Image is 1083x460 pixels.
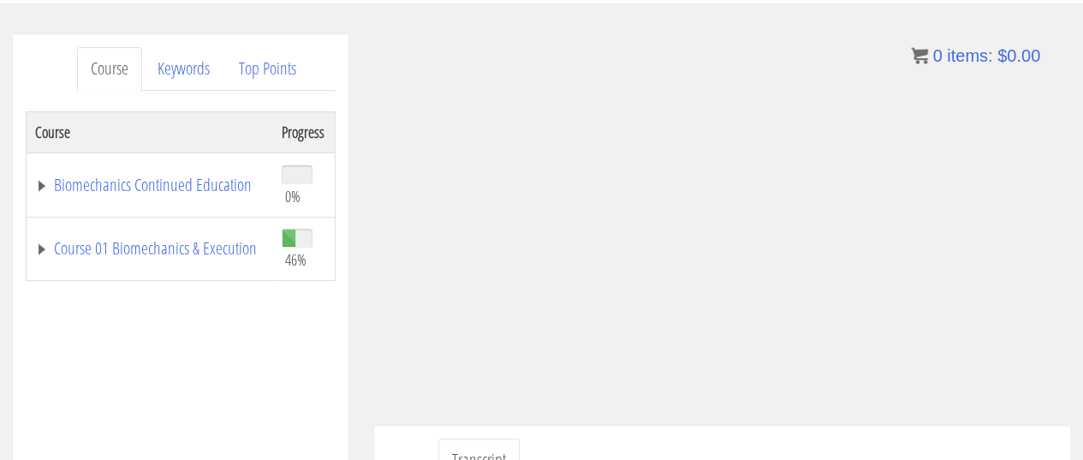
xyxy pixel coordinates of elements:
a: Course [77,47,142,91]
th: Progress [273,111,336,152]
a: Keywords [144,47,223,91]
img: icon11.png [911,47,928,64]
a: Top Points [225,47,310,91]
iframe: To enrich screen reader interactions, please activate Accessibility in Grammarly extension settings [374,34,1070,426]
span: items: [947,46,992,65]
span: 46% [285,250,306,269]
a: 0 items: $0.00 [911,46,1040,65]
th: Course [27,111,273,152]
bdi: 0.00 [997,46,1040,65]
span: 0% [285,187,301,206]
span: $ [997,46,1007,65]
span: 0 [932,46,942,65]
a: Course 01 Biomechanics & Execution [35,240,265,257]
a: Biomechanics Continued Education [35,176,265,194]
